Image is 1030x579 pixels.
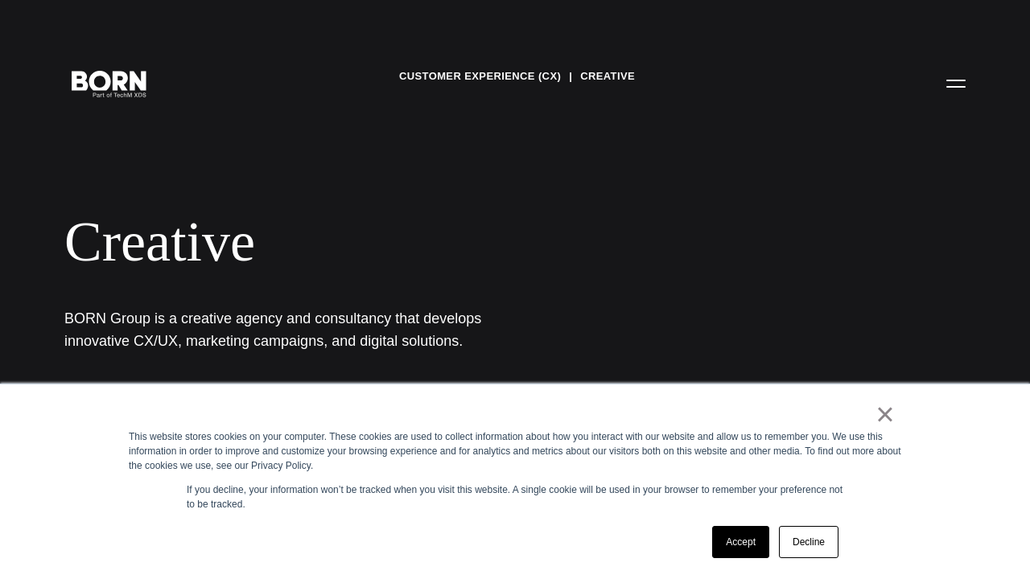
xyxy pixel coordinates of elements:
[64,209,966,275] div: Creative
[399,64,561,88] a: Customer Experience (CX)
[129,429,901,473] div: This website stores cookies on your computer. These cookies are used to collect information about...
[875,407,895,421] a: ×
[64,307,547,352] h1: BORN Group is a creative agency and consultancy that develops innovative CX/UX, marketing campaig...
[779,526,838,558] a: Decline
[187,482,843,511] p: If you decline, your information won’t be tracked when you visit this website. A single cookie wi...
[580,64,635,88] a: Creative
[937,66,975,100] button: Open
[712,526,769,558] a: Accept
